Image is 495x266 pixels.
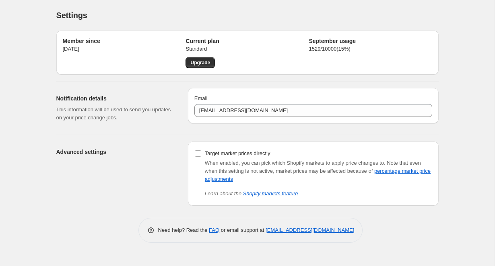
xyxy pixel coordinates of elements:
[186,45,309,53] p: Standard
[309,45,432,53] p: 1529 / 10000 ( 15 %)
[56,94,175,102] h2: Notification details
[56,11,87,20] span: Settings
[194,95,208,101] span: Email
[266,227,354,233] a: [EMAIL_ADDRESS][DOMAIN_NAME]
[205,160,431,182] span: Note that even when this setting is not active, market prices may be affected because of
[63,37,186,45] h2: Member since
[186,37,309,45] h2: Current plan
[158,227,209,233] span: Need help? Read the
[56,106,175,122] p: This information will be used to send you updates on your price change jobs.
[205,150,270,156] span: Target market prices directly
[63,45,186,53] p: [DATE]
[243,190,298,196] a: Shopify markets feature
[205,160,386,166] span: When enabled, you can pick which Shopify markets to apply price changes to.
[56,148,175,156] h2: Advanced settings
[309,37,432,45] h2: September usage
[205,190,298,196] i: Learn about the
[186,57,215,68] a: Upgrade
[209,227,219,233] a: FAQ
[190,59,210,66] span: Upgrade
[219,227,266,233] span: or email support at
